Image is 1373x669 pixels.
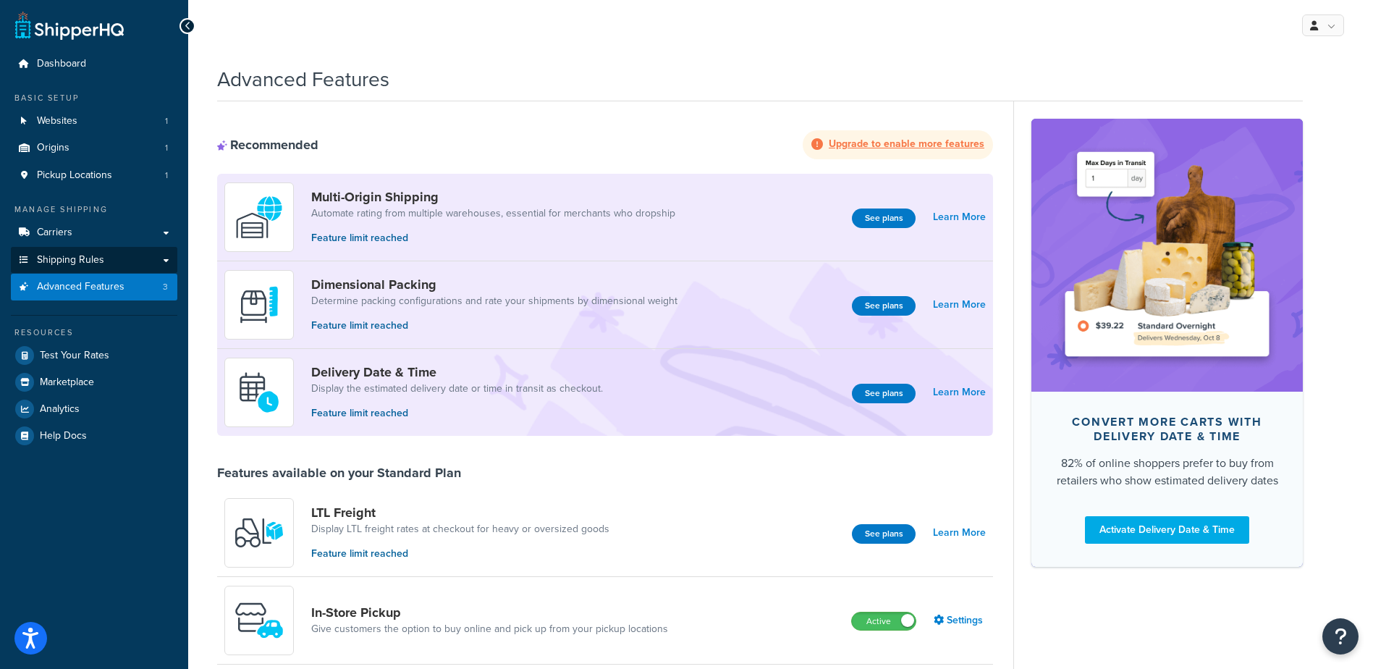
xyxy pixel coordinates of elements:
span: Help Docs [40,430,87,442]
span: Marketplace [40,376,94,389]
div: 82% of online shoppers prefer to buy from retailers who show estimated delivery dates [1055,455,1280,489]
span: Advanced Features [37,281,124,293]
img: y79ZsPf0fXUFUhFXDzUgf+ktZg5F2+ohG75+v3d2s1D9TjoU8PiyCIluIjV41seZevKCRuEjTPPOKHJsQcmKCXGdfprl3L4q7... [234,508,284,558]
span: 1 [165,142,168,154]
a: Dashboard [11,51,177,77]
a: Pickup Locations1 [11,162,177,189]
a: Analytics [11,396,177,422]
div: Features available on your Standard Plan [217,465,461,481]
img: gfkeb5ejjkALwAAAABJRU5ErkJggg== [234,367,284,418]
span: 1 [165,169,168,182]
a: Learn More [933,382,986,403]
div: Recommended [217,137,318,153]
div: Convert more carts with delivery date & time [1055,415,1280,444]
a: Settings [934,610,986,631]
button: See plans [852,384,916,403]
button: See plans [852,524,916,544]
a: Automate rating from multiple warehouses, essential for merchants who dropship [311,206,675,221]
span: Shipping Rules [37,254,104,266]
a: Display LTL freight rates at checkout for heavy or oversized goods [311,522,609,537]
h1: Advanced Features [217,65,389,93]
li: Websites [11,108,177,135]
label: Active [852,613,916,630]
p: Feature limit reached [311,546,609,562]
a: LTL Freight [311,505,609,521]
span: Analytics [40,403,80,416]
a: Dimensional Packing [311,277,677,293]
a: Test Your Rates [11,342,177,369]
li: Pickup Locations [11,162,177,189]
span: Carriers [37,227,72,239]
img: WatD5o0RtDAAAAAElFTkSuQmCC [234,192,284,243]
img: DTVBYsAAAAAASUVORK5CYII= [234,279,284,330]
strong: Upgrade to enable more features [829,136,984,151]
li: Advanced Features [11,274,177,300]
a: Marketplace [11,369,177,395]
button: Open Resource Center [1322,618,1359,655]
img: feature-image-ddt-36eae7f7280da8017bfb280eaccd9c446f90b1fe08728e4019434db127062ab4.png [1053,140,1281,369]
a: Websites1 [11,108,177,135]
span: Pickup Locations [37,169,112,182]
a: Display the estimated delivery date or time in transit as checkout. [311,382,603,396]
span: Test Your Rates [40,350,109,362]
div: Manage Shipping [11,203,177,216]
span: Websites [37,115,77,127]
a: Learn More [933,207,986,227]
img: wfgcfpwTIucLEAAAAASUVORK5CYII= [234,595,284,646]
a: Learn More [933,523,986,543]
a: Delivery Date & Time [311,364,603,380]
a: Help Docs [11,423,177,449]
button: See plans [852,296,916,316]
a: Activate Delivery Date & Time [1085,516,1249,544]
p: Feature limit reached [311,405,603,421]
a: Carriers [11,219,177,246]
span: 1 [165,115,168,127]
a: Origins1 [11,135,177,161]
div: Basic Setup [11,92,177,104]
p: Feature limit reached [311,230,675,246]
span: Dashboard [37,58,86,70]
a: Multi-Origin Shipping [311,189,675,205]
a: In-Store Pickup [311,605,668,620]
a: Shipping Rules [11,247,177,274]
a: Learn More [933,295,986,315]
span: Origins [37,142,69,154]
p: Feature limit reached [311,318,677,334]
button: See plans [852,209,916,228]
li: Origins [11,135,177,161]
a: Advanced Features3 [11,274,177,300]
a: Give customers the option to buy online and pick up from your pickup locations [311,622,668,636]
a: Determine packing configurations and rate your shipments by dimensional weight [311,294,677,308]
div: Resources [11,327,177,339]
span: 3 [163,281,168,293]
